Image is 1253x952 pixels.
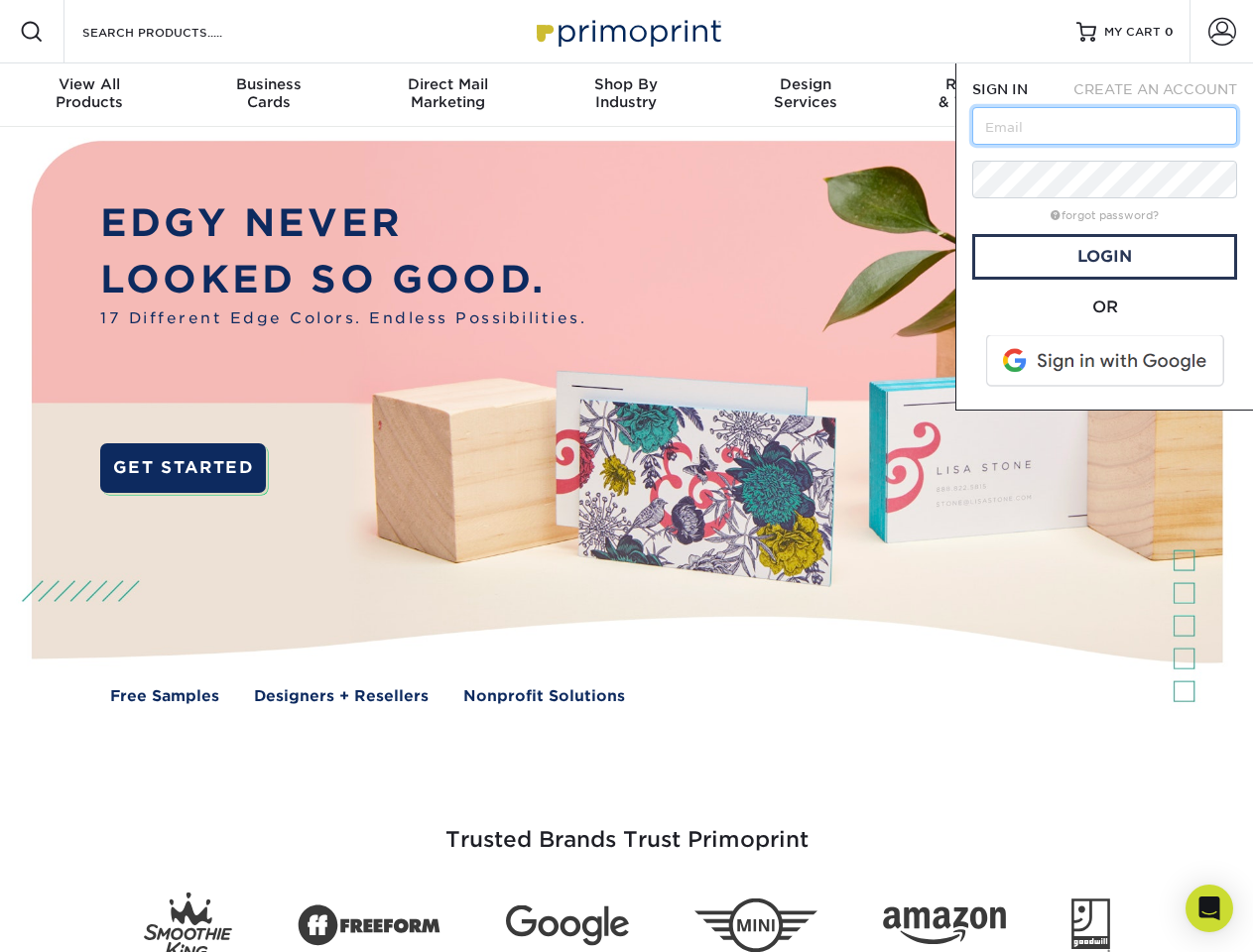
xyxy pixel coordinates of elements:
[5,892,169,945] iframe: Google Customer Reviews
[47,779,1207,877] h3: Trusted Brands Trust Primoprint
[537,75,715,111] div: Industry
[895,63,1073,127] a: Resources& Templates
[110,685,219,708] a: Free Samples
[883,907,1006,945] img: Amazon
[463,685,625,708] a: Nonprofit Solutions
[895,75,1073,93] span: Resources
[358,75,537,93] span: Direct Mail
[506,905,629,946] img: Google
[972,81,1028,97] span: SIGN IN
[1071,898,1110,952] img: Goodwill
[1104,24,1161,41] span: MY CART
[972,107,1237,145] input: Email
[1186,885,1233,932] div: Open Intercom Messenger
[1165,25,1174,39] span: 0
[179,75,357,111] div: Cards
[1073,81,1237,97] span: CREATE AN ACCOUNT
[254,685,429,708] a: Designers + Resellers
[100,443,266,493] a: GET STARTED
[179,63,357,127] a: BusinessCards
[716,63,895,127] a: DesignServices
[972,296,1237,319] div: OR
[895,75,1073,111] div: & Templates
[716,75,895,93] span: Design
[100,195,586,252] p: EDGY NEVER
[179,75,357,93] span: Business
[537,75,715,93] span: Shop By
[716,75,895,111] div: Services
[358,63,537,127] a: Direct MailMarketing
[100,252,586,308] p: LOOKED SO GOOD.
[100,307,586,330] span: 17 Different Edge Colors. Endless Possibilities.
[537,63,715,127] a: Shop ByIndustry
[528,10,726,53] img: Primoprint
[1051,209,1159,222] a: forgot password?
[358,75,537,111] div: Marketing
[972,234,1237,280] a: Login
[80,20,274,44] input: SEARCH PRODUCTS.....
